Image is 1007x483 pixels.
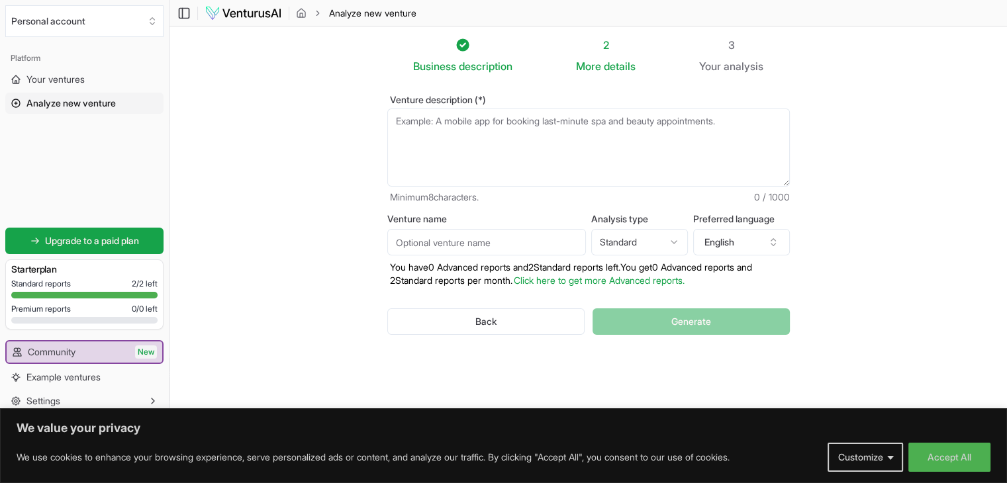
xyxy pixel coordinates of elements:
[828,443,903,472] button: Customize
[693,229,790,255] button: English
[11,279,71,289] span: Standard reports
[693,214,790,224] label: Preferred language
[26,371,101,384] span: Example ventures
[591,214,688,224] label: Analysis type
[28,345,75,359] span: Community
[387,214,586,224] label: Venture name
[724,60,763,73] span: analysis
[205,5,282,21] img: logo
[387,308,585,335] button: Back
[17,420,990,436] p: We value your privacy
[5,69,164,90] a: Your ventures
[26,73,85,86] span: Your ventures
[7,341,162,363] a: CommunityNew
[699,37,763,53] div: 3
[387,261,790,287] p: You have 0 Advanced reports and 2 Standard reports left. Y ou get 0 Advanced reports and 2 Standa...
[132,304,158,314] span: 0 / 0 left
[135,345,157,359] span: New
[754,191,790,204] span: 0 / 1000
[296,7,416,20] nav: breadcrumb
[5,228,164,254] a: Upgrade to a paid plan
[576,37,636,53] div: 2
[329,7,416,20] span: Analyze new venture
[908,443,990,472] button: Accept All
[699,58,721,74] span: Your
[45,234,139,247] span: Upgrade to a paid plan
[17,449,730,465] p: We use cookies to enhance your browsing experience, serve personalized ads or content, and analyz...
[26,97,116,110] span: Analyze new venture
[5,367,164,388] a: Example ventures
[576,58,601,74] span: More
[5,5,164,37] button: Select an organization
[514,275,685,286] a: Click here to get more Advanced reports.
[11,304,71,314] span: Premium reports
[26,394,60,408] span: Settings
[604,60,636,73] span: details
[5,48,164,69] div: Platform
[390,191,479,204] span: Minimum 8 characters.
[132,279,158,289] span: 2 / 2 left
[413,58,456,74] span: Business
[459,60,512,73] span: description
[5,390,164,412] button: Settings
[11,263,158,276] h3: Starter plan
[387,229,586,255] input: Optional venture name
[387,95,790,105] label: Venture description (*)
[5,93,164,114] a: Analyze new venture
